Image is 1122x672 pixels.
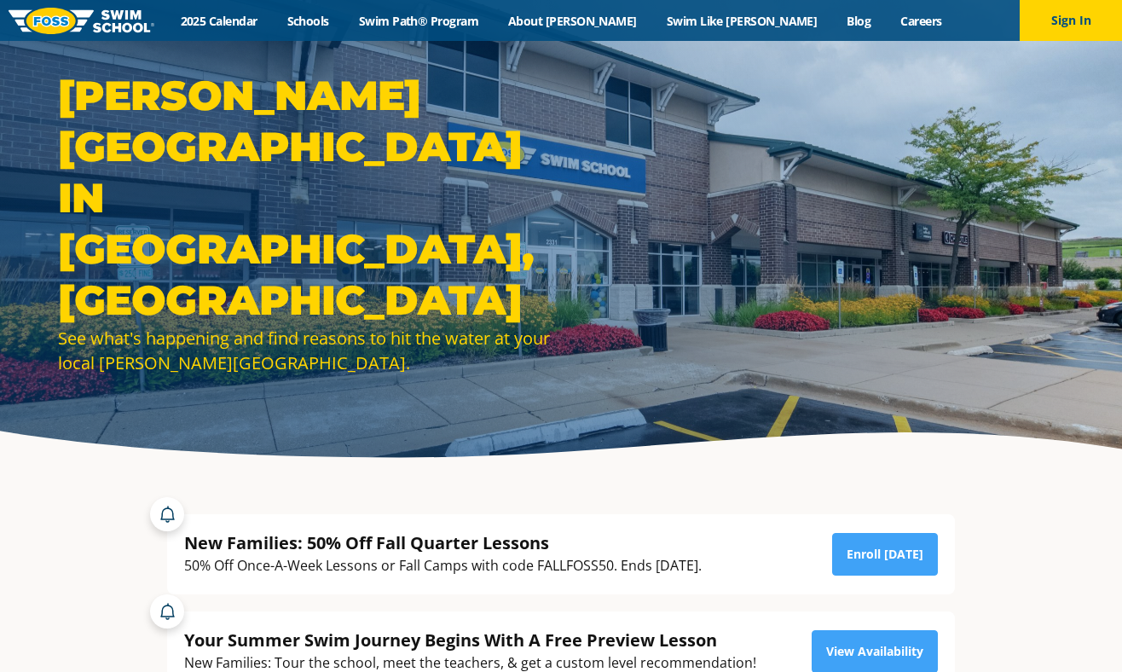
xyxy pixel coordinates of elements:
div: See what's happening and find reasons to hit the water at your local [PERSON_NAME][GEOGRAPHIC_DATA]. [58,326,552,375]
a: About [PERSON_NAME] [494,13,652,29]
img: FOSS Swim School Logo [9,8,154,34]
h1: [PERSON_NAME][GEOGRAPHIC_DATA] in [GEOGRAPHIC_DATA], [GEOGRAPHIC_DATA] [58,70,552,326]
a: Swim Path® Program [344,13,493,29]
div: 50% Off Once-A-Week Lessons or Fall Camps with code FALLFOSS50. Ends [DATE]. [184,554,702,577]
a: Schools [272,13,344,29]
div: Your Summer Swim Journey Begins With A Free Preview Lesson [184,629,756,652]
a: Careers [886,13,957,29]
a: Blog [832,13,886,29]
a: 2025 Calendar [165,13,272,29]
a: Swim Like [PERSON_NAME] [651,13,832,29]
div: New Families: 50% Off Fall Quarter Lessons [184,531,702,554]
a: Enroll [DATE] [832,533,938,576]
